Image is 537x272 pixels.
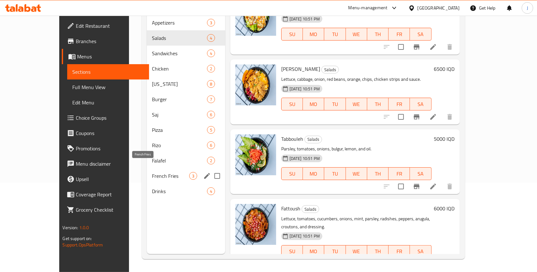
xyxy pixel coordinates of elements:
[412,30,429,39] span: SA
[302,206,319,213] span: Salads
[348,247,365,256] span: WE
[412,169,429,178] span: SA
[207,127,215,133] span: 5
[327,247,343,256] span: TU
[207,158,215,164] span: 2
[190,173,197,179] span: 3
[370,247,386,256] span: TH
[324,245,346,258] button: TU
[442,39,457,55] button: delete
[152,34,207,42] span: Salads
[76,114,144,122] span: Choice Groups
[147,122,225,138] div: Pizza5
[62,18,149,34] a: Edit Restaurant
[281,167,303,180] button: SU
[418,4,460,11] div: [GEOGRAPHIC_DATA]
[62,49,149,64] a: Menus
[67,79,149,95] a: Full Menu View
[207,157,215,164] div: items
[303,98,324,110] button: MO
[346,167,367,180] button: WE
[409,39,424,55] button: Branch-specific-item
[305,169,322,178] span: MO
[152,126,207,134] div: Pizza
[152,80,207,88] div: Kentucky
[284,169,300,178] span: SU
[367,245,389,258] button: TH
[235,204,276,245] img: Fattoush
[207,81,215,87] span: 8
[429,113,437,121] a: Edit menu item
[410,98,431,110] button: SA
[152,19,207,26] span: Appetizers
[72,83,144,91] span: Full Menu View
[324,28,346,41] button: TU
[434,134,455,143] h6: 5000 IQD
[207,142,215,148] span: 6
[152,65,207,72] span: Chicken
[391,30,407,39] span: FR
[348,4,388,12] div: Menu-management
[429,183,437,190] a: Edit menu item
[346,28,367,41] button: WE
[410,167,431,180] button: SA
[76,37,144,45] span: Branches
[412,100,429,109] span: SA
[442,109,457,125] button: delete
[370,100,386,109] span: TH
[147,76,225,92] div: [US_STATE]8
[79,223,89,232] span: 1.0.0
[281,64,320,74] span: [PERSON_NAME]
[147,92,225,107] div: Burger7
[207,35,215,41] span: 4
[147,30,225,46] div: Salads4
[305,30,322,39] span: MO
[207,66,215,72] span: 2
[346,245,367,258] button: WE
[305,247,322,256] span: MO
[207,111,215,118] div: items
[147,107,225,122] div: Saj6
[62,171,149,187] a: Upsell
[72,99,144,106] span: Edit Menu
[202,171,212,181] button: edit
[287,16,322,22] span: [DATE] 10:51 PM
[409,179,424,194] button: Branch-specific-item
[305,136,322,143] span: Salads
[76,129,144,137] span: Coupons
[370,30,386,39] span: TH
[409,109,424,125] button: Branch-specific-item
[284,100,300,109] span: SU
[284,247,300,256] span: SU
[207,112,215,118] span: 6
[152,95,207,103] span: Burger
[287,233,322,239] span: [DATE] 10:51 PM
[62,125,149,141] a: Coupons
[367,98,389,110] button: TH
[394,40,408,54] span: Select to update
[281,134,303,144] span: Tabbouleh
[62,187,149,202] a: Coverage Report
[147,15,225,30] div: Appetizers3
[389,167,410,180] button: FR
[348,30,365,39] span: WE
[152,187,207,195] span: Drinks
[76,145,144,152] span: Promotions
[207,20,215,26] span: 3
[434,64,455,73] h6: 6500 IQD
[327,30,343,39] span: TU
[394,110,408,124] span: Select to update
[305,100,322,109] span: MO
[235,134,276,175] img: Tabbouleh
[303,245,324,258] button: MO
[324,167,346,180] button: TU
[62,156,149,171] a: Menu disclaimer
[62,34,149,49] a: Branches
[322,66,339,73] span: Salads
[207,187,215,195] div: items
[152,111,207,118] div: Saj
[235,64,276,105] img: Sal Salada
[391,247,407,256] span: FR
